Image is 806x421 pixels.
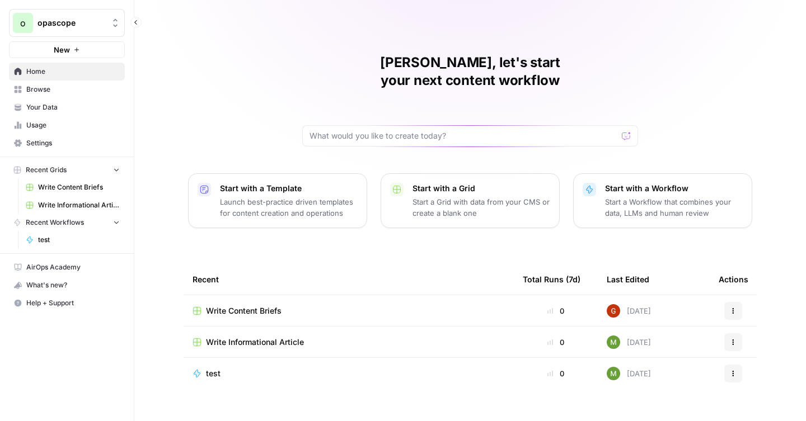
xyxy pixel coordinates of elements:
[26,84,120,94] span: Browse
[9,63,125,81] a: Home
[26,298,120,308] span: Help + Support
[607,367,620,380] img: aw4436e01evswxek5rw27mrzmtbw
[607,304,651,318] div: [DATE]
[9,9,125,37] button: Workspace: opascope
[9,134,125,152] a: Settings
[310,130,617,141] input: What would you like to create today?
[9,258,125,276] a: AirOps Academy
[9,98,125,116] a: Your Data
[573,173,752,228] button: Start with a WorkflowStart a Workflow that combines your data, LLMs and human review
[605,196,743,219] p: Start a Workflow that combines your data, LLMs and human review
[26,67,120,77] span: Home
[206,305,282,316] span: Write Content Briefs
[26,165,67,175] span: Recent Grids
[54,44,70,55] span: New
[38,182,120,192] span: Write Content Briefs
[607,335,620,349] img: aw4436e01evswxek5rw27mrzmtbw
[193,337,505,348] a: Write Informational Article
[413,183,550,194] p: Start with a Grid
[21,196,125,214] a: Write Informational Article
[220,196,358,219] p: Launch best-practice driven templates for content creation and operations
[38,17,105,29] span: opascope
[523,368,589,379] div: 0
[193,368,505,379] a: test
[21,231,125,249] a: test
[21,178,125,196] a: Write Content Briefs
[381,173,560,228] button: Start with a GridStart a Grid with data from your CMS or create a blank one
[26,120,120,130] span: Usage
[523,337,589,348] div: 0
[607,335,651,349] div: [DATE]
[9,81,125,98] a: Browse
[9,214,125,231] button: Recent Workflows
[302,54,638,89] h1: [PERSON_NAME], let's start your next content workflow
[719,264,748,295] div: Actions
[413,196,550,219] p: Start a Grid with data from your CMS or create a blank one
[607,264,649,295] div: Last Edited
[9,276,125,294] button: What's new?
[38,235,120,245] span: test
[26,217,84,228] span: Recent Workflows
[26,138,120,148] span: Settings
[26,262,120,272] span: AirOps Academy
[220,183,358,194] p: Start with a Template
[20,16,26,30] span: o
[9,116,125,134] a: Usage
[26,102,120,112] span: Your Data
[206,337,304,348] span: Write Informational Article
[9,294,125,312] button: Help + Support
[9,162,125,178] button: Recent Grids
[605,183,743,194] p: Start with a Workflow
[38,200,120,210] span: Write Informational Article
[607,304,620,318] img: pobvtkb4t1czagu00cqquhmopsq1
[607,367,651,380] div: [DATE]
[523,264,580,295] div: Total Runs (7d)
[193,305,505,316] a: Write Content Briefs
[9,41,125,58] button: New
[10,277,124,294] div: What's new?
[206,368,221,379] span: test
[193,264,505,295] div: Recent
[188,173,367,228] button: Start with a TemplateLaunch best-practice driven templates for content creation and operations
[523,305,589,316] div: 0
